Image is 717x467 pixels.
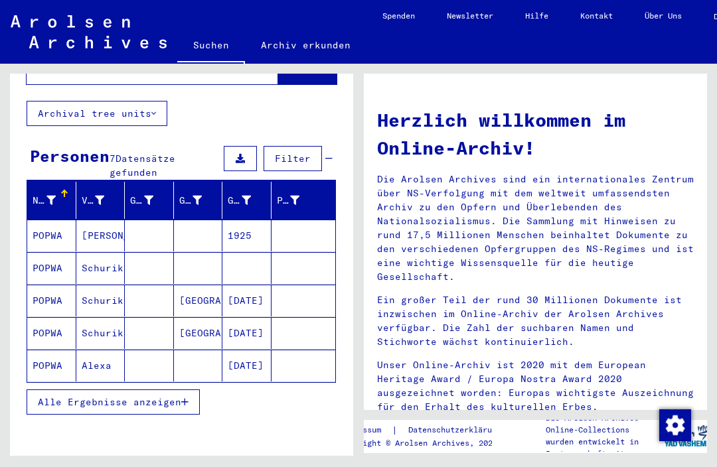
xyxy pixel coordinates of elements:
[377,358,694,414] p: Unser Online-Archiv ist 2020 mit dem European Heritage Award / Europa Nostra Award 2020 ausgezeic...
[377,293,694,349] p: Ein großer Teil der rund 30 Millionen Dokumente ist inzwischen im Online-Archiv der Arolsen Archi...
[222,220,272,251] mat-cell: 1925
[275,153,311,165] span: Filter
[27,220,76,251] mat-cell: POPWA
[125,182,174,219] mat-header-cell: Geburtsname
[277,194,300,208] div: Prisoner #
[76,350,125,381] mat-cell: Alexa
[76,252,125,284] mat-cell: Schurik
[245,29,366,61] a: Archiv erkunden
[76,182,125,219] mat-header-cell: Vorname
[76,317,125,349] mat-cell: Schurik
[659,409,691,441] img: Zustimmung ändern
[76,285,125,316] mat-cell: Schurik
[228,190,271,211] div: Geburtsdatum
[27,350,76,381] mat-cell: POPWA
[339,437,517,449] p: Copyright © Arolsen Archives, 2021
[377,172,694,284] p: Die Arolsen Archives sind ein internationales Zentrum über NS-Verfolgung mit dem weltweit umfasse...
[659,409,690,440] div: Zustimmung ändern
[174,317,223,349] mat-cell: [GEOGRAPHIC_DATA]
[33,194,56,208] div: Nachname
[339,423,517,437] div: |
[27,252,76,284] mat-cell: POPWA
[272,182,336,219] mat-header-cell: Prisoner #
[76,220,125,251] mat-cell: [PERSON_NAME]
[177,29,245,64] a: Suchen
[27,317,76,349] mat-cell: POPWA
[222,350,272,381] mat-cell: [DATE]
[222,317,272,349] mat-cell: [DATE]
[398,423,517,437] a: Datenschutzerklärung
[546,412,664,436] p: Die Arolsen Archives Online-Collections
[130,190,173,211] div: Geburtsname
[179,190,222,211] div: Geburt‏
[179,194,202,208] div: Geburt‏
[130,194,153,208] div: Geburtsname
[27,101,167,126] button: Archival tree units
[377,106,694,162] h1: Herzlich willkommen im Online-Archiv!
[339,423,392,437] a: Impressum
[264,146,322,171] button: Filter
[38,396,181,408] span: Alle Ergebnisse anzeigen
[30,144,110,168] div: Personen
[82,194,105,208] div: Vorname
[27,285,76,316] mat-cell: POPWA
[222,182,272,219] mat-header-cell: Geburtsdatum
[82,190,125,211] div: Vorname
[27,389,200,415] button: Alle Ergebnisse anzeigen
[27,182,76,219] mat-header-cell: Nachname
[228,194,251,208] div: Geburtsdatum
[546,436,664,460] p: wurden entwickelt in Partnerschaft mit
[33,190,76,211] div: Nachname
[174,285,223,316] mat-cell: [GEOGRAPHIC_DATA]
[11,15,167,48] img: Arolsen_neg.svg
[277,190,320,211] div: Prisoner #
[110,153,116,165] span: 7
[174,182,223,219] mat-header-cell: Geburt‏
[222,285,272,316] mat-cell: [DATE]
[110,153,175,178] span: Datensätze gefunden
